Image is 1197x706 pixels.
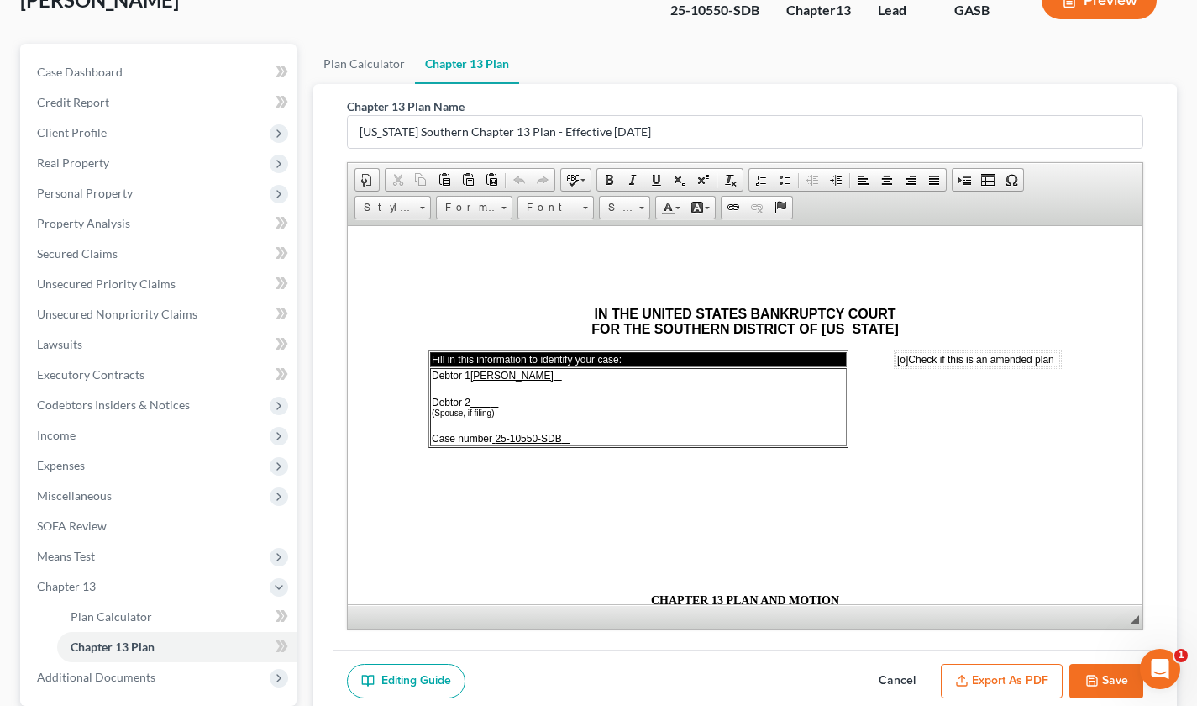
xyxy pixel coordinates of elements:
[348,226,1142,604] iframe: Rich Text Editor, document-ckeditor
[621,169,644,191] a: Italic
[1140,649,1180,689] iframe: Intercom live chat
[386,169,409,191] a: Cut
[24,87,297,118] a: Credit Report
[37,519,107,533] span: SOFA Review
[433,169,456,191] a: Paste
[719,169,743,191] a: Remove Format
[24,208,297,239] a: Property Analysis
[57,632,297,662] a: Chapter 13 Plan
[37,549,95,563] span: Means Test
[1131,615,1139,624] span: Resize
[517,196,594,219] a: Font
[37,246,118,261] span: Secured Claims
[456,169,480,191] a: Paste as plain text
[824,169,848,191] a: Increase Indent
[561,169,591,191] a: Spell Checker
[37,125,107,140] span: Client Profile
[355,197,414,219] span: Styles
[600,197,633,219] span: Size
[749,169,773,191] a: Insert/Remove Numbered List
[347,664,465,699] a: Editing Guide
[691,169,715,191] a: Superscript
[37,95,109,109] span: Credit Report
[518,197,577,219] span: Font
[24,269,297,299] a: Unsecured Priority Claims
[507,169,531,191] a: Undo
[860,664,934,699] button: Cancel
[769,197,792,219] a: Anchor
[899,169,922,191] a: Align Right
[37,488,112,503] span: Miscellaneous
[37,367,144,382] span: Executory Contracts
[37,670,155,684] span: Additional Documents
[878,1,927,20] div: Lead
[354,196,431,219] a: Styles
[313,44,415,84] a: Plan Calculator
[953,169,976,191] a: Insert Page Break for Printing
[37,398,190,412] span: Codebtors Insiders & Notices
[801,169,824,191] a: Decrease Indent
[24,329,297,360] a: Lawsuits
[348,116,1142,148] input: Enter name...
[37,307,197,321] span: Unsecured Nonpriority Claims
[941,664,1063,699] button: Export as PDF
[37,186,133,200] span: Personal Property
[37,155,109,170] span: Real Property
[656,197,685,219] a: Text Color
[409,169,433,191] a: Copy
[976,169,1000,191] a: Table
[954,1,1015,20] div: GASB
[480,169,503,191] a: Paste from Word
[347,97,465,115] label: Chapter 13 Plan Name
[786,1,851,20] div: Chapter
[24,239,297,269] a: Secured Claims
[644,169,668,191] a: Underline
[875,169,899,191] a: Center
[24,511,297,541] a: SOFA Review
[415,44,519,84] a: Chapter 13 Plan
[1174,649,1188,662] span: 1
[531,169,554,191] a: Redo
[37,216,130,230] span: Property Analysis
[37,428,76,442] span: Income
[836,2,851,18] span: 13
[57,602,297,632] a: Plan Calculator
[37,579,96,593] span: Chapter 13
[303,368,491,381] strong: CHAPTER 13 PLAN AND MOTION
[37,337,82,351] span: Lawsuits
[71,640,155,654] span: Chapter 13 Plan
[670,1,759,20] div: 25-10550-SDB
[355,169,379,191] a: Document Properties
[685,197,715,219] a: Background Color
[24,360,297,390] a: Executory Contracts
[922,169,946,191] a: Justify
[668,169,691,191] a: Subscript
[71,609,152,624] span: Plan Calculator
[773,169,796,191] a: Insert/Remove Bulleted List
[1000,169,1023,191] a: Insert Special Character
[599,196,650,219] a: Size
[24,57,297,87] a: Case Dashboard
[37,458,85,472] span: Expenses
[722,197,745,219] a: Link
[1069,664,1143,699] button: Save
[745,197,769,219] a: Unlink
[436,196,512,219] a: Format
[852,169,875,191] a: Align Left
[437,197,496,219] span: Format
[597,169,621,191] a: Bold
[37,277,176,291] span: Unsecured Priority Claims
[37,65,123,79] span: Case Dashboard
[24,299,297,329] a: Unsecured Nonpriority Claims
